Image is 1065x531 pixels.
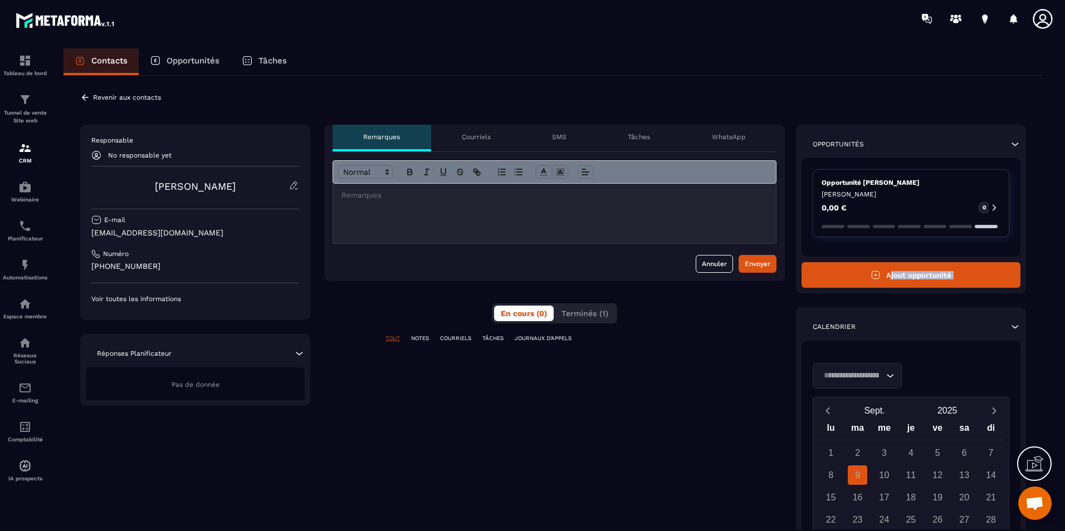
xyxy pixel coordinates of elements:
p: 0 [983,204,986,212]
p: NOTES [411,335,429,342]
div: 23 [848,510,867,529]
p: JOURNAUX D'APPELS [515,335,571,342]
div: 25 [901,510,921,529]
p: [PHONE_NUMBER] [91,261,299,272]
div: 8 [821,465,841,485]
div: 28 [981,510,1001,529]
div: 12 [928,465,947,485]
a: formationformationTunnel de vente Site web [3,85,47,133]
div: me [871,420,898,440]
p: Numéro [103,249,129,258]
button: Envoyer [739,255,776,273]
p: [PERSON_NAME] [822,190,1000,199]
img: formation [18,141,32,155]
button: Terminés (1) [555,306,615,321]
button: Next month [984,403,1004,418]
a: automationsautomationsEspace membre [3,289,47,328]
div: 1 [821,443,841,463]
a: Contacts [63,48,139,75]
div: 18 [901,488,921,507]
p: [EMAIL_ADDRESS][DOMAIN_NAME] [91,228,299,238]
button: Annuler [696,255,733,273]
p: E-mailing [3,397,47,404]
p: E-mail [104,215,125,224]
p: TOUT [385,335,400,342]
button: Ajout opportunité [802,262,1020,288]
a: Tâches [231,48,298,75]
div: 7 [981,443,1001,463]
p: Courriels [462,132,491,141]
img: automations [18,180,32,194]
img: logo [16,10,116,30]
p: Calendrier [813,322,856,331]
div: sa [951,420,978,440]
span: Terminés (1) [561,309,608,318]
div: 26 [928,510,947,529]
p: Remarques [363,132,400,141]
p: Revenir aux contacts [93,94,161,101]
p: Tableau de bord [3,70,47,76]
div: Search for option [813,363,902,389]
p: No responsable yet [108,151,172,159]
a: Opportunités [139,48,231,75]
button: En cours (0) [494,306,554,321]
a: automationsautomationsWebinaire [3,172,47,211]
div: 19 [928,488,947,507]
span: Pas de donnée [172,381,219,389]
p: Planificateur [3,235,47,242]
p: Réseaux Sociaux [3,352,47,365]
div: 14 [981,465,1001,485]
div: di [978,420,1004,440]
div: Ouvrir le chat [1018,486,1052,520]
a: formationformationTableau de bord [3,46,47,85]
span: En cours (0) [501,309,547,318]
p: IA prospects [3,475,47,481]
div: 10 [875,465,894,485]
a: automationsautomationsAutomatisations [3,250,47,289]
img: automations [18,459,32,473]
p: TÂCHES [482,335,504,342]
a: emailemailE-mailing [3,373,47,412]
p: WhatsApp [712,132,746,141]
div: ve [924,420,951,440]
div: 22 [821,510,841,529]
div: 5 [928,443,947,463]
p: Responsable [91,136,299,145]
p: Contacts [91,56,128,66]
p: Tâches [258,56,287,66]
img: social-network [18,336,32,350]
button: Open months overlay [838,401,911,420]
button: Previous month [818,403,838,418]
a: [PERSON_NAME] [155,180,236,192]
img: formation [18,54,32,67]
div: 15 [821,488,841,507]
p: Voir toutes les informations [91,294,299,303]
p: Opportunités [813,140,864,149]
p: CRM [3,158,47,164]
a: schedulerschedulerPlanificateur [3,211,47,250]
div: 21 [981,488,1001,507]
p: Comptabilité [3,436,47,442]
p: Tunnel de vente Site web [3,109,47,125]
img: formation [18,93,32,106]
p: Tâches [628,132,650,141]
div: 16 [848,488,867,507]
div: lu [818,420,844,440]
p: COURRIELS [440,335,471,342]
img: automations [18,297,32,311]
p: Espace membre [3,313,47,319]
p: Opportunités [167,56,219,66]
a: social-networksocial-networkRéseaux Sociaux [3,328,47,373]
a: formationformationCRM [3,133,47,172]
div: je [897,420,924,440]
div: 27 [955,510,974,529]
p: 0,00 € [822,204,847,212]
div: 24 [875,510,894,529]
img: email [18,381,32,395]
img: automations [18,258,32,272]
img: scheduler [18,219,32,233]
p: SMS [552,132,566,141]
div: 6 [955,443,974,463]
p: Webinaire [3,196,47,203]
div: 17 [875,488,894,507]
